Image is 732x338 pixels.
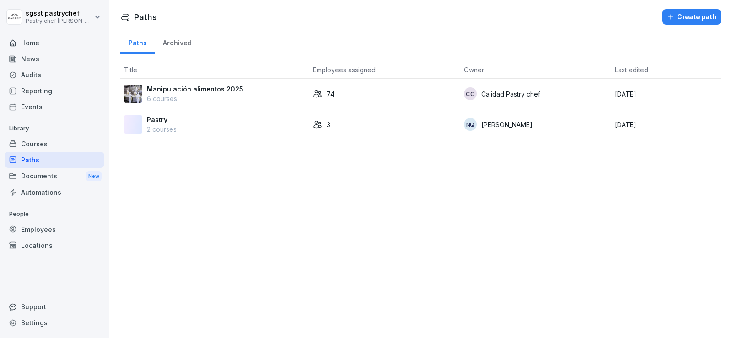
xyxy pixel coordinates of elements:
[5,221,104,237] a: Employees
[120,30,155,54] a: Paths
[667,12,716,22] div: Create path
[26,10,92,17] p: sgsst pastrychef
[5,315,104,331] a: Settings
[147,124,177,134] p: 2 courses
[313,66,376,74] span: Employees assigned
[327,120,330,129] p: 3
[481,120,533,129] p: [PERSON_NAME]
[5,184,104,200] a: Automations
[134,11,157,23] h1: Paths
[86,171,102,182] div: New
[147,94,243,103] p: 6 courses
[5,237,104,253] a: Locations
[464,118,477,131] div: NQ
[5,136,104,152] a: Courses
[5,152,104,168] a: Paths
[147,84,243,94] p: Manipulación alimentos 2025
[5,83,104,99] a: Reporting
[5,51,104,67] a: News
[5,207,104,221] p: People
[155,30,199,54] a: Archived
[327,89,334,99] p: 74
[5,99,104,115] a: Events
[124,66,137,74] span: Title
[662,9,721,25] button: Create path
[5,121,104,136] p: Library
[615,89,717,99] p: [DATE]
[5,299,104,315] div: Support
[615,120,717,129] p: [DATE]
[5,67,104,83] a: Audits
[26,18,92,24] p: Pastry chef [PERSON_NAME] y Cocina gourmet
[464,66,484,74] span: Owner
[464,87,477,100] div: Cc
[5,168,104,185] div: Documents
[5,35,104,51] a: Home
[5,168,104,185] a: DocumentsNew
[481,89,540,99] p: Calidad Pastry chef
[615,66,648,74] span: Last edited
[147,115,177,124] p: Pastry
[124,85,142,103] img: xrig9ngccgkbh355tbuziiw7.png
